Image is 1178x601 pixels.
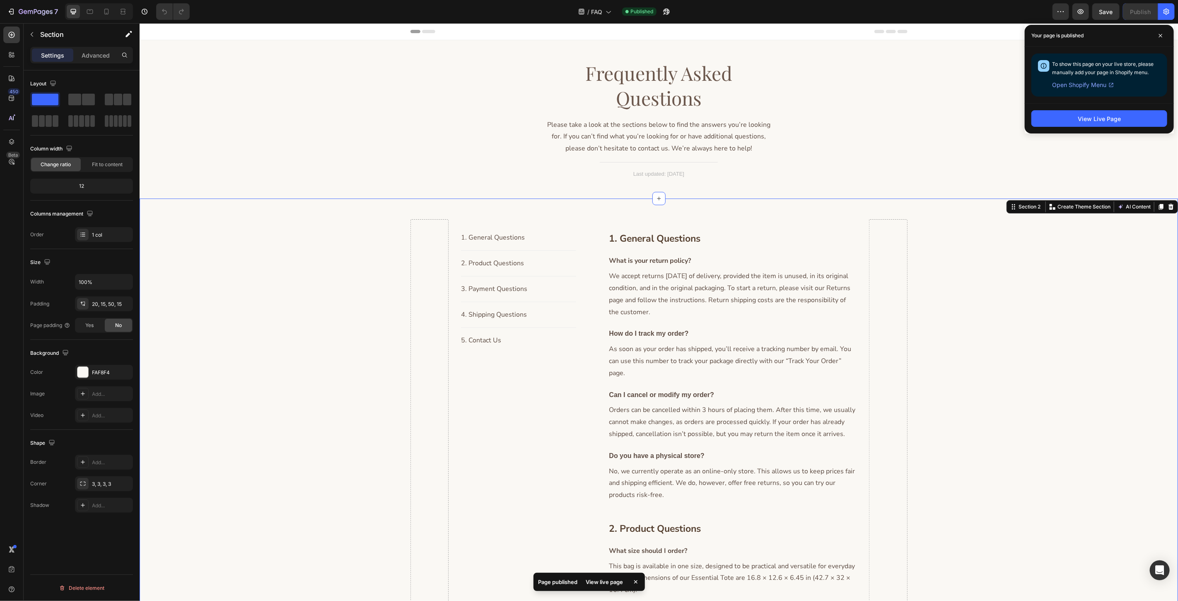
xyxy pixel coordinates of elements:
[1092,3,1120,20] button: Save
[402,96,637,131] p: Please take a look at the sections below to find the answers you’re looking for. If you can’t fin...
[587,7,589,16] span: /
[82,51,110,60] p: Advanced
[30,480,47,487] div: Corner
[8,88,20,95] div: 450
[976,179,1013,189] button: AI Content
[59,583,104,593] div: Delete element
[470,233,717,242] p: What is your return policy?
[470,209,717,222] p: 1. General Questions
[92,161,123,168] span: Fit to content
[30,322,70,329] div: Page padding
[92,459,131,466] div: Add...
[6,152,20,158] div: Beta
[3,3,62,20] button: 7
[92,480,131,488] div: 3, 3, 3, 3
[918,180,971,187] p: Create Theme Section
[30,458,46,466] div: Border
[30,438,57,449] div: Shape
[92,369,131,376] div: FAF8F4
[54,7,58,17] p: 7
[321,311,362,323] p: 5. Contact Us
[1031,110,1167,127] button: View Live Page
[538,578,578,586] p: Page published
[30,582,133,595] button: Delete element
[30,412,43,419] div: Video
[30,368,43,376] div: Color
[92,390,131,398] div: Add...
[1099,8,1113,15] span: Save
[40,29,108,39] p: Section
[470,368,717,376] p: Can I cancel or modify my order?
[30,231,44,238] div: Order
[41,51,64,60] p: Settings
[321,234,384,246] a: 2. Product Questions
[470,537,717,573] p: This bag is available in one size, designed to be practical and versatile for everyday use. The d...
[402,147,637,155] p: Last updated: [DATE]
[115,322,122,329] span: No
[30,143,74,155] div: Column width
[1130,7,1151,16] div: Publish
[41,161,71,168] span: Change ratio
[1078,114,1121,123] div: View Live Page
[156,3,190,20] div: Undo/Redo
[30,208,95,220] div: Columns management
[470,523,717,532] p: What size should I order?
[877,180,903,187] div: Section 2
[470,306,717,315] p: How do I track my order?
[321,286,387,298] a: 4. Shipping Questions
[92,412,131,419] div: Add...
[30,300,49,308] div: Padding
[30,278,44,286] div: Width
[321,260,388,272] a: 3. Payment Questions
[402,38,637,87] p: Frequently Asked Questions
[470,442,717,478] p: No, we currently operate as an online-only store. This allows us to keep prices fair and shipping...
[30,257,52,268] div: Size
[470,381,717,417] p: Orders can be cancelled within 3 hours of placing them. After this time, we usually cannot make c...
[591,7,602,16] span: FAQ
[140,23,1178,601] iframe: Design area
[30,78,58,90] div: Layout
[30,390,45,397] div: Image
[1052,80,1106,90] span: Open Shopify Menu
[92,231,131,239] div: 1 col
[32,180,131,192] div: 12
[1123,3,1158,20] button: Publish
[581,576,628,588] div: View live page
[1150,560,1170,580] div: Open Intercom Messenger
[1052,61,1154,75] span: To show this page on your live store, please manually add your page in Shopify menu.
[470,247,717,295] p: We accept returns [DATE] of delivery, provided the item is unused, in its original condition, and...
[470,499,717,512] p: 2. Product Questions
[1031,32,1084,40] p: Your page is published
[75,274,133,289] input: Auto
[630,8,653,15] span: Published
[470,429,717,437] p: Do you have a physical store?
[470,320,717,356] p: As soon as your order has shipped, you’ll receive a tracking number by email. You can use this nu...
[321,311,362,323] button: <p>5. Contact Us</p>
[30,502,49,509] div: Shadow
[321,208,385,221] a: 1. General Questions
[92,300,131,308] div: 20, 15, 50, 15
[92,502,131,509] div: Add...
[85,322,94,329] span: Yes
[30,348,70,359] div: Background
